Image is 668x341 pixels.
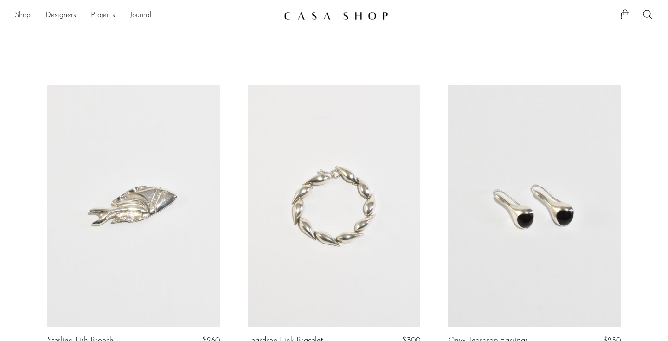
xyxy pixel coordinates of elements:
nav: Desktop navigation [15,8,276,24]
a: Projects [91,10,115,22]
a: Journal [130,10,152,22]
a: Shop [15,10,31,22]
a: Designers [45,10,76,22]
ul: NEW HEADER MENU [15,8,276,24]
